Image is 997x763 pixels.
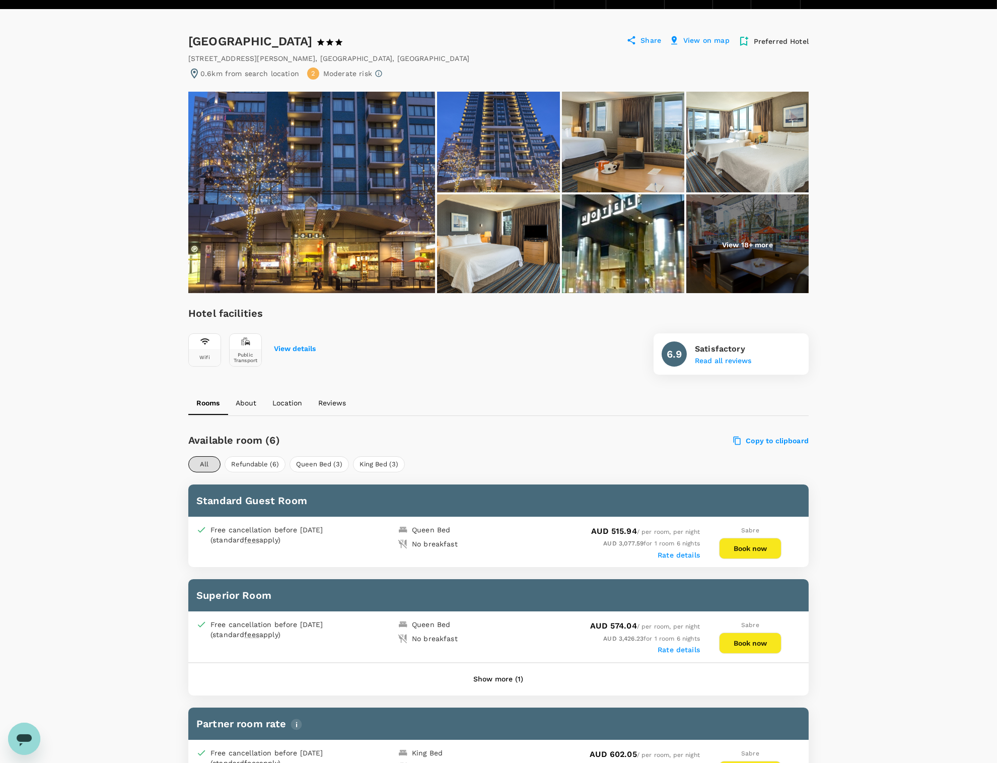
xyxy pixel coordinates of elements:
h6: 6.9 [667,346,682,362]
div: Public Transport [232,352,259,363]
div: Free cancellation before [DATE] (standard apply) [210,525,346,545]
div: [STREET_ADDRESS][PERSON_NAME] , [GEOGRAPHIC_DATA] , [GEOGRAPHIC_DATA] [188,53,469,63]
span: fees [244,631,259,639]
img: ABrobsonstreet [686,194,809,295]
button: Read all reviews [695,357,751,365]
p: Rooms [196,398,220,408]
span: fees [244,536,259,544]
h6: Superior Room [196,587,801,603]
span: AUD 515.94 [591,526,637,536]
span: Sabre [741,527,759,534]
img: The Blue Horizon Hotel Shoot D [562,92,684,192]
span: AUD 3,077.59 [603,540,644,547]
div: [GEOGRAPHIC_DATA] [188,33,362,49]
span: for 1 room 6 nights [603,635,700,642]
span: 2 [311,69,315,79]
span: AUD 3,426.23 [603,635,644,642]
p: Location [272,398,302,408]
span: for 1 room 6 nights [603,540,700,547]
button: View details [274,345,316,353]
p: Reviews [318,398,346,408]
span: AUD 574.04 [590,621,637,631]
h6: Standard Guest Room [196,493,801,509]
img: king-bed-icon [398,525,408,535]
button: Book now [719,633,781,654]
span: / per room, per night [590,623,700,630]
iframe: Button to launch messaging window [8,723,40,755]
div: Queen Bed [412,619,450,630]
button: King Bed (3) [353,456,405,472]
div: Wifi [199,355,210,360]
button: Show more (1) [460,667,538,691]
img: The Blue Horizon Hotel Shoot BIG [437,194,559,295]
span: Sabre [741,621,759,629]
p: View 18+ more [722,240,773,250]
img: king-bed-icon [398,619,408,630]
p: Preferred Hotel [754,36,809,46]
img: king-bed-icon [398,748,408,758]
div: Free cancellation before [DATE] (standard apply) [210,619,346,640]
span: Sabre [741,750,759,757]
p: View on map [683,35,730,47]
button: Queen Bed (3) [290,456,349,472]
div: No breakfast [412,539,458,549]
p: About [236,398,256,408]
label: Rate details [658,646,700,654]
span: AUD 602.05 [590,749,637,759]
p: Share [640,35,661,47]
div: Queen Bed [412,525,450,535]
img: info-tooltip-icon [291,719,302,730]
h6: Available room (6) [188,432,548,448]
span: / per room, per night [591,528,700,535]
h6: Partner room rate [196,716,801,732]
p: Satisfactory [695,343,751,355]
div: King Bed [412,748,443,758]
button: Book now [719,538,781,559]
label: Rate details [658,551,700,559]
label: Copy to clipboard [734,436,809,445]
img: BHHHHHHH [562,194,684,295]
h6: Hotel facilities [188,305,316,321]
p: 0.6km from search location [200,68,299,79]
img: Blue Horizon Hotel Front BB [437,92,559,192]
img: The Blue Horizon Hotel Shoot [686,92,809,192]
p: Moderate risk [323,68,372,79]
span: / per room, per night [590,751,700,758]
button: All [188,456,221,472]
div: No breakfast [412,634,458,644]
img: Blue Horizon Hotel Front [188,92,435,293]
button: Refundable (6) [225,456,286,472]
